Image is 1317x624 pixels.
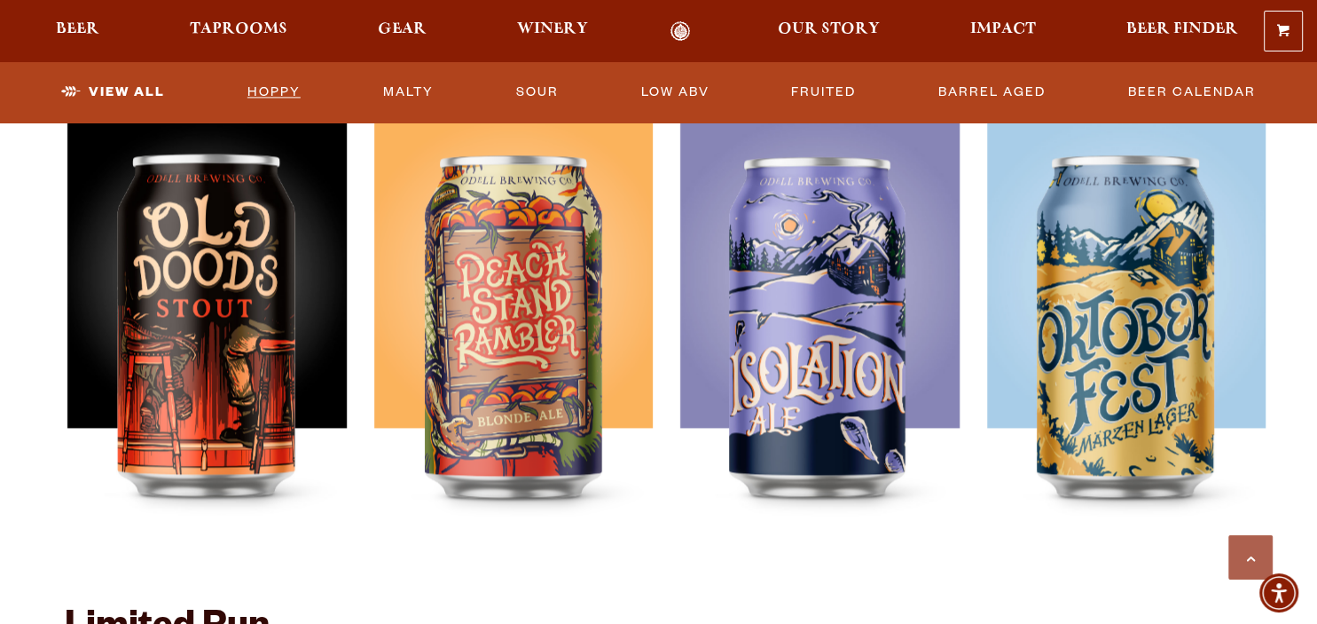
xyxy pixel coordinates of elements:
[366,21,438,42] a: Gear
[56,22,99,36] span: Beer
[371,62,656,566] a: Peach Stand Rambler Peach Blonde Ale 5.1 ABV Peach Stand Rambler Peach Stand Rambler
[54,72,172,113] a: View All
[517,22,588,36] span: Winery
[376,72,441,113] a: Malty
[1228,535,1273,580] a: Scroll to top
[931,72,1053,113] a: Barrel Aged
[190,22,287,36] span: Taprooms
[984,62,1269,566] a: Oktoberfest Marzen Style Lager 6 ABV Oktoberfest Oktoberfest
[65,62,350,566] a: Old Doods [PERSON_NAME] 5.0 ABV Old Doods Old Doods
[633,72,716,113] a: Low ABV
[647,21,713,42] a: Odell Home
[378,22,427,36] span: Gear
[970,22,1036,36] span: Impact
[509,72,566,113] a: Sour
[1126,22,1238,36] span: Beer Finder
[44,21,111,42] a: Beer
[987,122,1266,566] img: Oktoberfest
[784,72,863,113] a: Fruited
[374,122,653,566] img: Peach Stand Rambler
[778,22,880,36] span: Our Story
[680,122,959,566] img: Isolation Ale
[1115,21,1250,42] a: Beer Finder
[1259,573,1298,612] div: Accessibility Menu
[959,21,1047,42] a: Impact
[678,62,963,566] a: Isolation Ale Winter Warmer 6.0 ABV Isolation Ale Isolation Ale
[240,72,308,113] a: Hoppy
[766,21,891,42] a: Our Story
[178,21,299,42] a: Taprooms
[1121,72,1263,113] a: Beer Calendar
[67,122,346,566] img: Old Doods
[506,21,600,42] a: Winery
